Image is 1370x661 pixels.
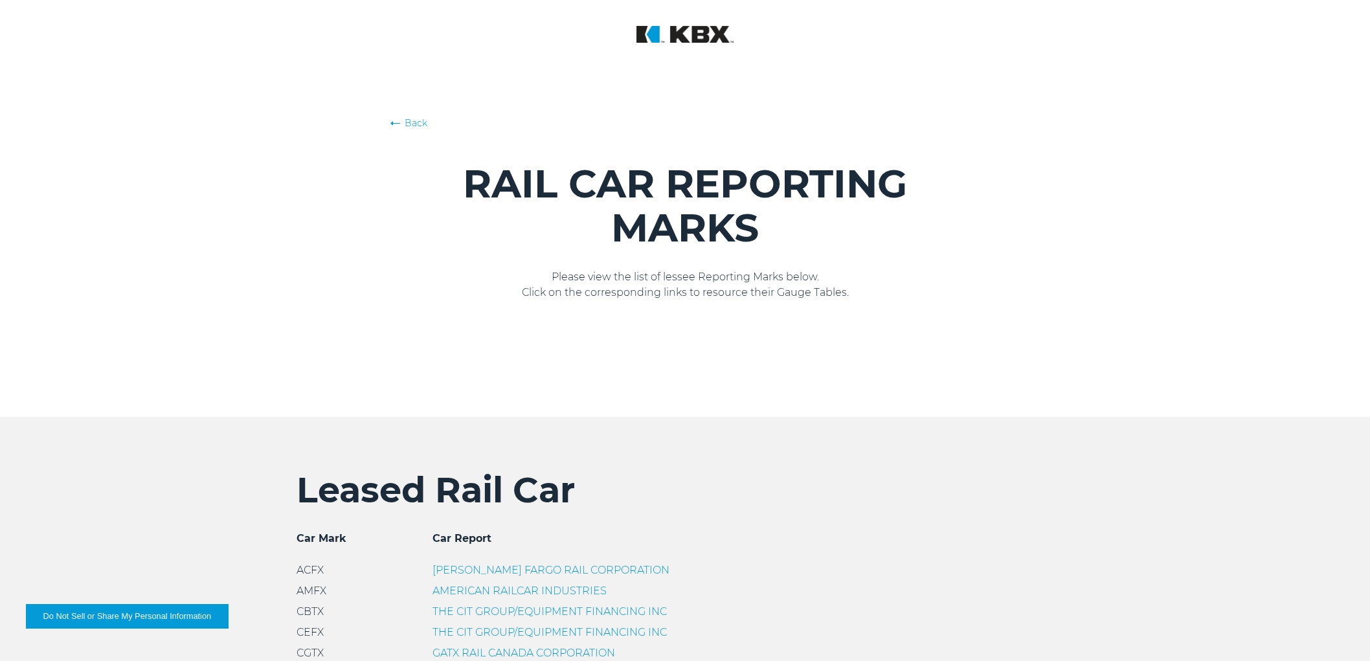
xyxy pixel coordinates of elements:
a: [PERSON_NAME] FARGO RAIL CORPORATION [432,564,669,576]
span: Car Report [432,532,491,544]
a: GATX RAIL CANADA CORPORATION [432,647,615,659]
h2: Leased Rail Car [297,469,1073,511]
button: Do Not Sell or Share My Personal Information [26,604,229,629]
span: AMFX [297,585,326,597]
a: THE CIT GROUP/EQUIPMENT FINANCING INC [432,605,667,618]
a: AMERICAN RAILCAR INDUSTRIES [432,585,607,597]
h1: RAIL CAR REPORTING MARKS [390,162,980,250]
a: THE CIT GROUP/EQUIPMENT FINANCING INC [432,626,667,638]
img: KBX Logistics [636,26,734,43]
span: CEFX [297,626,324,638]
span: CGTX [297,647,324,659]
a: Back [390,117,980,129]
span: CBTX [297,605,324,618]
p: Please view the list of lessee Reporting Marks below. Click on the corresponding links to resourc... [390,269,980,300]
span: Car Mark [297,532,346,544]
span: ACFX [297,564,324,576]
